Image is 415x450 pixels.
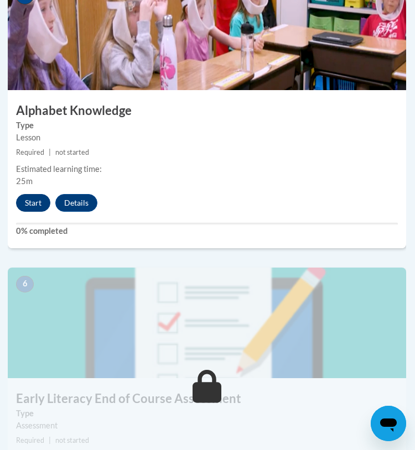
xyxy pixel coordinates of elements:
[8,390,406,407] h3: Early Literacy End of Course Assessment
[49,148,51,156] span: |
[8,268,406,378] img: Course Image
[8,102,406,119] h3: Alphabet Knowledge
[49,436,51,444] span: |
[16,276,34,292] span: 6
[55,436,89,444] span: not started
[371,406,406,441] iframe: Button to launch messaging window
[16,420,398,432] div: Assessment
[16,119,398,132] label: Type
[16,176,33,186] span: 25m
[16,194,50,212] button: Start
[16,132,398,144] div: Lesson
[16,148,44,156] span: Required
[55,148,89,156] span: not started
[16,163,398,175] div: Estimated learning time:
[16,407,398,420] label: Type
[55,194,97,212] button: Details
[16,225,398,237] label: 0% completed
[16,436,44,444] span: Required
